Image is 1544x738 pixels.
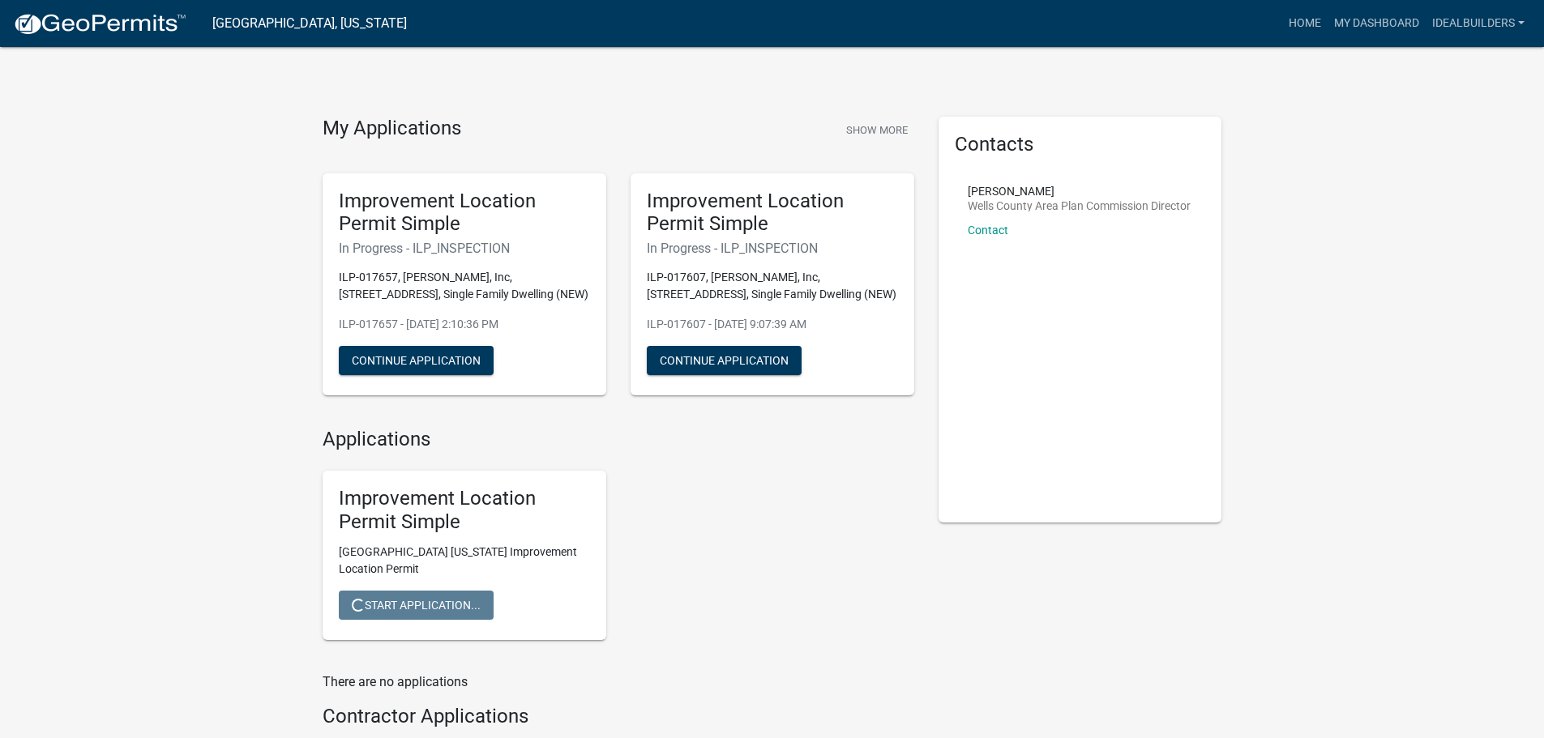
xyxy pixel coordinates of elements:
[647,316,898,333] p: ILP-017607 - [DATE] 9:07:39 AM
[955,133,1206,156] h5: Contacts
[323,672,914,692] p: There are no applications
[647,241,898,256] h6: In Progress - ILP_INSPECTION
[323,428,914,451] h4: Applications
[647,190,898,237] h5: Improvement Location Permit Simple
[968,186,1191,197] p: [PERSON_NAME]
[339,591,494,620] button: Start Application...
[323,117,461,141] h4: My Applications
[323,705,914,735] wm-workflow-list-section: Contractor Applications
[968,224,1008,237] a: Contact
[339,346,494,375] button: Continue Application
[840,117,914,143] button: Show More
[968,200,1191,211] p: Wells County Area Plan Commission Director
[339,190,590,237] h5: Improvement Location Permit Simple
[339,544,590,578] p: [GEOGRAPHIC_DATA] [US_STATE] Improvement Location Permit
[1282,8,1328,39] a: Home
[339,269,590,303] p: ILP-017657, [PERSON_NAME], Inc, [STREET_ADDRESS], Single Family Dwelling (NEW)
[1426,8,1531,39] a: IdealBuilders
[212,10,407,37] a: [GEOGRAPHIC_DATA], [US_STATE]
[323,705,914,728] h4: Contractor Applications
[339,316,590,333] p: ILP-017657 - [DATE] 2:10:36 PM
[339,241,590,256] h6: In Progress - ILP_INSPECTION
[647,269,898,303] p: ILP-017607, [PERSON_NAME], Inc, [STREET_ADDRESS], Single Family Dwelling (NEW)
[323,428,914,652] wm-workflow-list-section: Applications
[647,346,802,375] button: Continue Application
[339,487,590,534] h5: Improvement Location Permit Simple
[352,598,481,611] span: Start Application...
[1328,8,1426,39] a: My Dashboard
